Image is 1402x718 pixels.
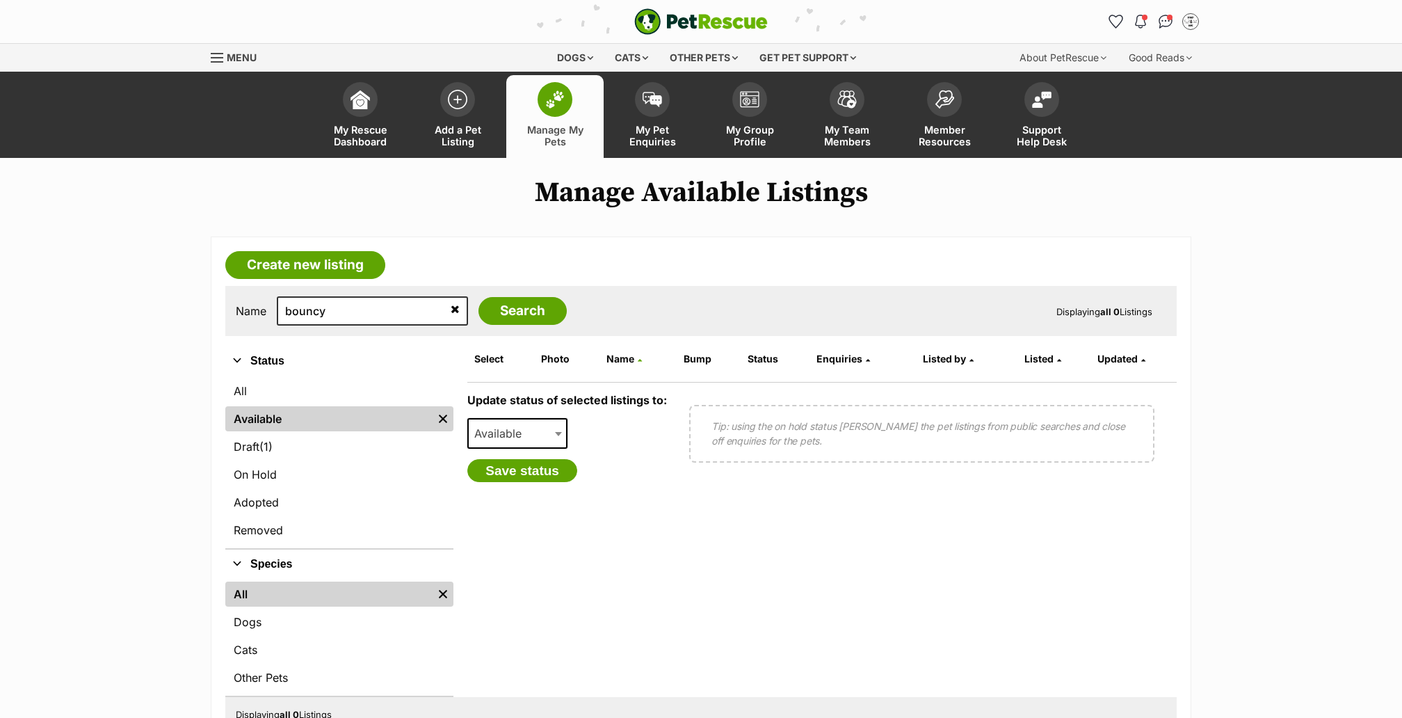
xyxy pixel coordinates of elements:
[236,305,266,317] label: Name
[816,353,870,365] a: Enquiries
[433,406,453,431] a: Remove filter
[660,44,748,72] div: Other pets
[469,424,535,443] span: Available
[225,518,453,543] a: Removed
[225,251,385,279] a: Create new listing
[225,609,453,635] a: Dogs
[225,462,453,487] a: On Hold
[350,90,370,109] img: dashboard-icon-eb2f2d2d3e046f16d808141f083e7271f6b2e854fb5c12c21221c1fb7104beca.svg
[1104,10,1202,33] ul: Account quick links
[621,124,684,147] span: My Pet Enquiries
[545,90,565,109] img: manage-my-pets-icon-02211641906a0b7f246fdf0571729dbe1e7629f14944591b6c1af311fb30b64b.svg
[816,124,878,147] span: My Team Members
[643,92,662,107] img: pet-enquiries-icon-7e3ad2cf08bfb03b45e93fb7055b45f3efa6380592205ae92323e6603595dc1f.svg
[225,637,453,662] a: Cats
[923,353,974,365] a: Listed by
[524,124,586,147] span: Manage My Pets
[896,75,993,158] a: Member Resources
[227,51,257,63] span: Menu
[837,90,857,109] img: team-members-icon-5396bd8760b3fe7c0b43da4ab00e1e3bb1a5d9ba89233759b79545d2d3fc5d0d.svg
[606,353,634,365] span: Name
[1056,306,1152,317] span: Displaying Listings
[211,44,266,69] a: Menu
[1010,124,1073,147] span: Support Help Desk
[1097,353,1145,365] a: Updated
[467,459,577,483] button: Save status
[225,490,453,515] a: Adopted
[634,8,768,35] img: logo-e224e6f780fb5917bec1dbf3a21bbac754714ae5b6737aabdf751b685950b380.svg
[225,352,453,370] button: Status
[1159,15,1173,29] img: chat-41dd97257d64d25036548639549fe6c8038ab92f7586957e7f3b1b290dea8141.svg
[701,75,798,158] a: My Group Profile
[1024,353,1061,365] a: Listed
[433,582,453,607] a: Remove filter
[1154,10,1177,33] a: Conversations
[225,555,453,573] button: Species
[535,348,599,370] th: Photo
[426,124,489,147] span: Add a Pet Listing
[1032,91,1051,108] img: help-desk-icon-fdf02630f3aa405de69fd3d07c3f3aa587a6932b1a1747fa1d2bba05be0121f9.svg
[469,348,534,370] th: Select
[1179,10,1202,33] button: My account
[329,124,392,147] span: My Rescue Dashboard
[1104,10,1127,33] a: Favourites
[225,378,453,404] a: All
[409,75,506,158] a: Add a Pet Listing
[225,665,453,690] a: Other Pets
[506,75,604,158] a: Manage My Pets
[225,434,453,459] a: Draft
[225,582,433,607] a: All
[606,353,642,365] a: Name
[1097,353,1138,365] span: Updated
[993,75,1090,158] a: Support Help Desk
[750,44,866,72] div: Get pet support
[225,579,453,696] div: Species
[547,44,603,72] div: Dogs
[1119,44,1202,72] div: Good Reads
[1024,353,1054,365] span: Listed
[448,90,467,109] img: add-pet-listing-icon-0afa8454b4691262ce3f59096e99ab1cd57d4a30225e0717b998d2c9b9846f56.svg
[1010,44,1116,72] div: About PetRescue
[913,124,976,147] span: Member Resources
[634,8,768,35] a: PetRescue
[312,75,409,158] a: My Rescue Dashboard
[1184,15,1198,29] img: Sydney Dogs and Cats Home profile pic
[467,418,567,449] span: Available
[467,393,667,407] label: Update status of selected listings to:
[935,90,954,109] img: member-resources-icon-8e73f808a243e03378d46382f2149f9095a855e16c252ad45f914b54edf8863c.svg
[225,406,433,431] a: Available
[259,438,273,455] span: (1)
[605,44,658,72] div: Cats
[742,348,809,370] th: Status
[816,353,862,365] span: translation missing: en.admin.listings.index.attributes.enquiries
[1135,15,1146,29] img: notifications-46538b983faf8c2785f20acdc204bb7945ddae34d4c08c2a6579f10ce5e182be.svg
[798,75,896,158] a: My Team Members
[740,91,759,108] img: group-profile-icon-3fa3cf56718a62981997c0bc7e787c4b2cf8bcc04b72c1350f741eb67cf2f40e.svg
[604,75,701,158] a: My Pet Enquiries
[478,297,567,325] input: Search
[1100,306,1120,317] strong: all 0
[678,348,741,370] th: Bump
[225,376,453,548] div: Status
[1129,10,1152,33] button: Notifications
[711,419,1132,448] p: Tip: using the on hold status [PERSON_NAME] the pet listings from public searches and close off e...
[718,124,781,147] span: My Group Profile
[923,353,966,365] span: Listed by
